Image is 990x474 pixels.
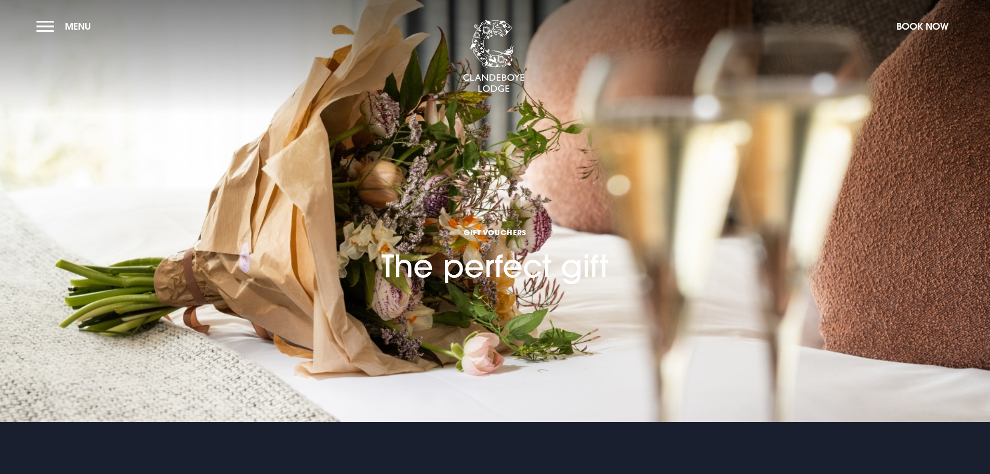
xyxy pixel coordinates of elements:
[463,20,525,93] img: Clandeboye Lodge
[65,20,91,32] span: Menu
[381,227,609,237] span: GIFT VOUCHERS
[381,227,609,285] h1: The perfect gift
[36,15,96,37] button: Menu
[891,15,954,37] button: Book Now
